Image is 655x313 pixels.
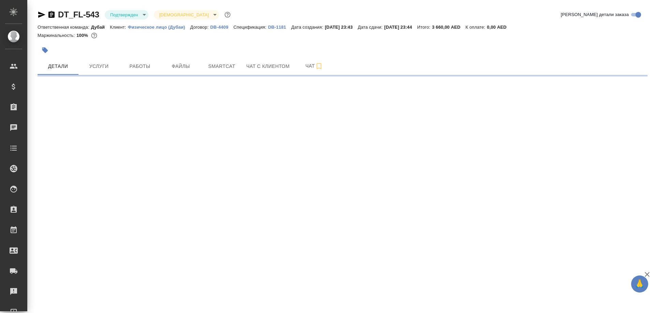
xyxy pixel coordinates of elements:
button: Скопировать ссылку [47,11,56,19]
p: Маржинальность: [38,33,76,38]
span: Услуги [83,62,115,71]
p: К оплате: [466,25,487,30]
a: DT_FL-543 [58,10,99,19]
a: DB-4409 [210,24,233,30]
button: Подтвержден [108,12,140,18]
span: 🙏 [634,277,645,291]
p: [DATE] 23:44 [384,25,417,30]
p: 0,00 AED [487,25,511,30]
button: Доп статусы указывают на важность/срочность заказа [223,10,232,19]
span: Детали [42,62,74,71]
span: Работы [123,62,156,71]
p: Дубай [91,25,110,30]
a: DB-1181 [268,24,291,30]
span: Smartcat [205,62,238,71]
p: Клиент: [110,25,128,30]
p: Договор: [190,25,210,30]
p: Спецификация: [233,25,268,30]
div: Подтвержден [105,10,148,19]
span: Чат с клиентом [246,62,290,71]
button: [DEMOGRAPHIC_DATA] [157,12,211,18]
p: DB-4409 [210,25,233,30]
span: [PERSON_NAME] детали заказа [561,11,629,18]
p: Итого: [417,25,432,30]
p: 100% [76,33,90,38]
p: Физическое лицо (Дубаи) [128,25,190,30]
button: 0.00 AED; [90,31,99,40]
span: Файлы [164,62,197,71]
p: 3 660,00 AED [432,25,465,30]
p: Ответственная команда: [38,25,91,30]
svg: Подписаться [315,62,323,70]
div: Подтвержден [154,10,219,19]
button: Скопировать ссылку для ЯМессенджера [38,11,46,19]
button: 🙏 [631,275,648,293]
p: DB-1181 [268,25,291,30]
p: Дата создания: [291,25,325,30]
a: Физическое лицо (Дубаи) [128,24,190,30]
p: [DATE] 23:43 [325,25,358,30]
span: Чат [298,62,331,70]
p: Дата сдачи: [358,25,384,30]
button: Добавить тэг [38,43,53,58]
